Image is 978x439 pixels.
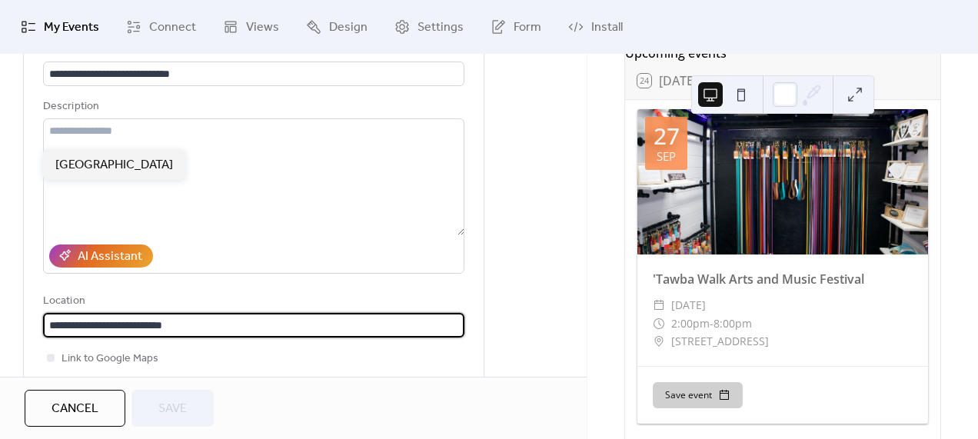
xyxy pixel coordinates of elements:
[149,18,196,37] span: Connect
[671,296,706,314] span: [DATE]
[417,18,464,37] span: Settings
[637,270,928,288] div: 'Tawba Walk Arts and Music Festival
[653,296,665,314] div: ​
[78,248,142,266] div: AI Assistant
[43,292,461,311] div: Location
[657,151,676,162] div: Sep
[43,41,461,59] div: Title
[62,350,158,368] span: Link to Google Maps
[653,314,665,333] div: ​
[591,18,623,37] span: Install
[55,156,173,175] span: [GEOGRAPHIC_DATA]
[115,6,208,48] a: Connect
[479,6,553,48] a: Form
[9,6,111,48] a: My Events
[557,6,634,48] a: Install
[653,382,743,408] button: Save event
[294,6,379,48] a: Design
[671,332,769,351] span: [STREET_ADDRESS]
[25,390,125,427] button: Cancel
[49,244,153,268] button: AI Assistant
[52,400,98,418] span: Cancel
[383,6,475,48] a: Settings
[43,98,461,116] div: Description
[710,314,714,333] span: -
[44,18,99,37] span: My Events
[246,18,279,37] span: Views
[329,18,368,37] span: Design
[653,332,665,351] div: ​
[514,18,541,37] span: Form
[671,314,710,333] span: 2:00pm
[714,314,752,333] span: 8:00pm
[211,6,291,48] a: Views
[654,125,680,148] div: 27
